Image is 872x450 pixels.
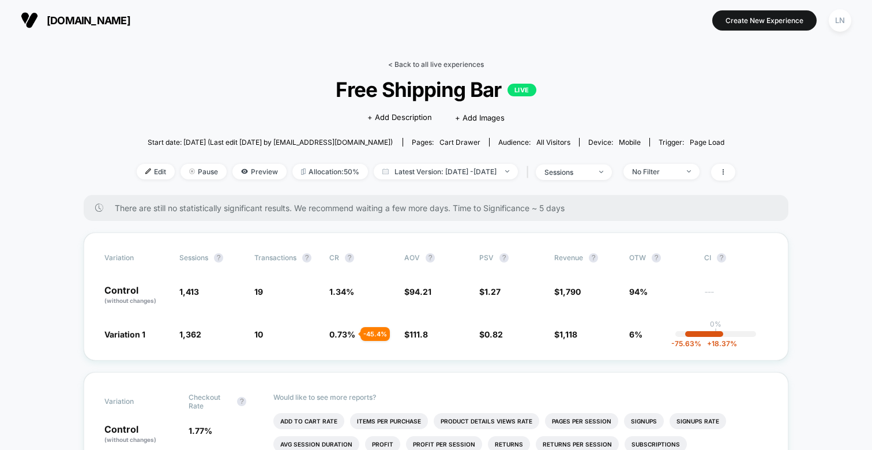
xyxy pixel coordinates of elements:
span: Revenue [554,253,583,262]
span: 6% [629,329,642,339]
span: 1,362 [179,329,201,339]
span: 94.21 [409,287,431,297]
button: ? [426,253,435,262]
img: rebalance [301,168,306,175]
span: OTW [629,253,693,262]
span: + Add Images [455,113,505,122]
img: end [687,170,691,172]
div: - 45.4 % [360,327,390,341]
span: 1,118 [559,329,577,339]
span: Pause [181,164,227,179]
span: $ [554,287,581,297]
span: PSV [479,253,494,262]
span: 111.8 [409,329,428,339]
button: [DOMAIN_NAME] [17,11,134,29]
span: CI [704,253,768,262]
span: $ [404,329,428,339]
span: 18.37 % [701,339,737,348]
span: Variation [104,393,168,410]
button: LN [825,9,855,32]
a: < Back to all live experiences [388,60,484,69]
span: Variation 1 [104,329,145,339]
span: $ [479,287,501,297]
span: 0.82 [484,329,503,339]
p: LIVE [508,84,536,96]
div: Audience: [498,138,570,147]
span: + [707,339,712,348]
span: mobile [619,138,641,147]
span: (without changes) [104,297,156,304]
div: Trigger: [659,138,724,147]
span: 0.73 % [329,329,355,339]
span: 94% [629,287,648,297]
button: Create New Experience [712,10,817,31]
li: Product Details Views Rate [434,413,539,429]
span: 19 [254,287,263,297]
span: AOV [404,253,420,262]
span: Page Load [690,138,724,147]
span: $ [479,329,503,339]
img: end [189,168,195,174]
button: ? [214,253,223,262]
span: cart drawer [439,138,480,147]
img: Visually logo [21,12,38,29]
span: Allocation: 50% [292,164,368,179]
button: ? [237,397,246,406]
span: There are still no statistically significant results. We recommend waiting a few more days . Time... [115,203,765,213]
span: --- [704,288,768,305]
span: $ [554,329,577,339]
span: [DOMAIN_NAME] [47,14,130,27]
li: Add To Cart Rate [273,413,344,429]
li: Items Per Purchase [350,413,428,429]
span: Sessions [179,253,208,262]
span: 1.34 % [329,287,354,297]
span: -75.63 % [671,339,701,348]
span: | [524,164,536,181]
span: 1.27 [484,287,501,297]
p: Would like to see more reports? [273,393,768,402]
span: Edit [137,164,175,179]
button: ? [345,253,354,262]
span: Transactions [254,253,296,262]
div: Pages: [412,138,480,147]
span: Variation [104,253,168,262]
img: calendar [382,168,389,174]
p: Control [104,425,177,444]
p: | [715,328,717,337]
p: 0% [710,320,721,328]
div: sessions [544,168,591,177]
span: 1,413 [179,287,199,297]
span: 1.77 % [189,426,212,436]
span: Device: [579,138,649,147]
span: Checkout Rate [189,393,231,410]
button: ? [717,253,726,262]
div: No Filter [632,167,678,176]
span: Start date: [DATE] (Last edit [DATE] by [EMAIL_ADDRESS][DOMAIN_NAME]) [148,138,393,147]
li: Pages Per Session [545,413,618,429]
button: ? [499,253,509,262]
span: CR [329,253,339,262]
img: edit [145,168,151,174]
span: $ [404,287,431,297]
span: All Visitors [536,138,570,147]
span: Preview [232,164,287,179]
img: end [505,170,509,172]
li: Signups [624,413,664,429]
button: ? [589,253,598,262]
span: + Add Description [367,112,432,123]
img: end [599,171,603,173]
span: 1,790 [559,287,581,297]
div: LN [829,9,851,32]
span: 10 [254,329,263,339]
span: Free Shipping Bar [167,77,705,102]
button: ? [652,253,661,262]
span: Latest Version: [DATE] - [DATE] [374,164,518,179]
button: ? [302,253,311,262]
p: Control [104,286,168,305]
li: Signups Rate [670,413,726,429]
span: (without changes) [104,436,156,443]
